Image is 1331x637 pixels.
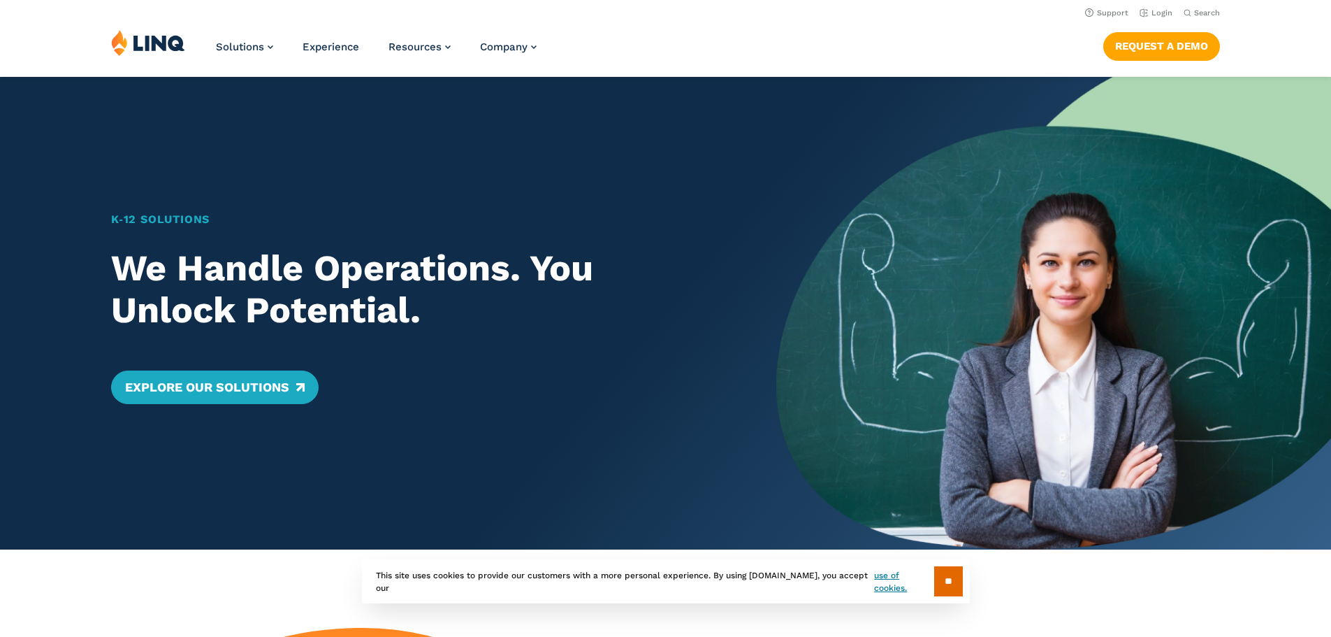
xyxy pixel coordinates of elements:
[1184,8,1220,18] button: Open Search Bar
[1085,8,1128,17] a: Support
[480,41,537,53] a: Company
[216,29,537,76] nav: Primary Navigation
[388,41,451,53] a: Resources
[216,41,264,53] span: Solutions
[1194,8,1220,17] span: Search
[480,41,528,53] span: Company
[874,569,933,594] a: use of cookies.
[303,41,359,53] a: Experience
[776,77,1331,550] img: Home Banner
[111,29,185,56] img: LINQ | K‑12 Software
[388,41,442,53] span: Resources
[362,559,970,603] div: This site uses cookies to provide our customers with a more personal experience. By using [DOMAIN...
[111,248,722,331] h2: We Handle Operations. You Unlock Potential.
[1140,8,1172,17] a: Login
[1103,29,1220,60] nav: Button Navigation
[1103,32,1220,60] a: Request a Demo
[216,41,273,53] a: Solutions
[111,211,722,228] h1: K‑12 Solutions
[111,371,319,404] a: Explore Our Solutions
